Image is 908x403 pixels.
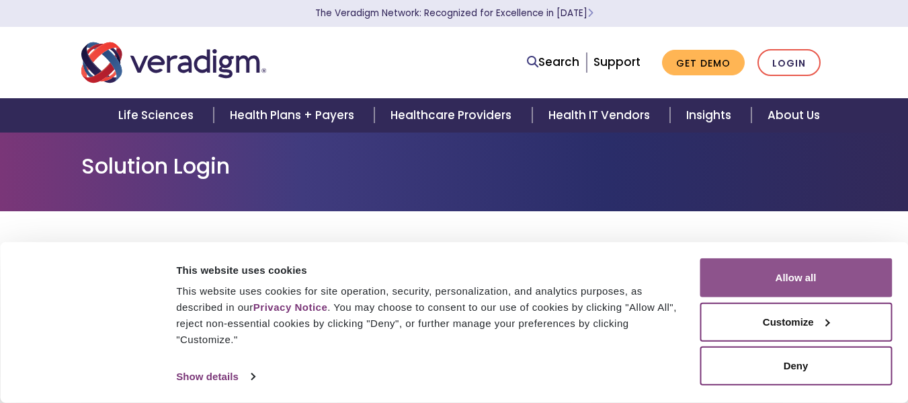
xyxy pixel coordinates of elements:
a: Life Sciences [102,98,214,133]
a: About Us [751,98,836,133]
button: Deny [700,346,892,386]
a: The Veradigm Network: Recognized for Excellence in [DATE]Learn More [315,7,593,20]
a: Health IT Vendors [532,98,670,133]
button: Customize [700,302,892,341]
a: Healthcare Providers [374,98,532,133]
button: Allow all [700,258,892,297]
a: Health Plans + Payers [214,98,374,133]
img: Veradigm logo [81,40,266,85]
a: Get Demo [662,50,745,76]
a: Search [527,53,579,71]
span: Learn More [587,7,593,20]
div: This website uses cookies for site operation, security, personalization, and analytics purposes, ... [176,283,684,348]
a: Login [757,49,821,77]
a: Show details [176,367,254,387]
h1: Solution Login [81,153,827,179]
a: Insights [670,98,751,133]
a: Privacy Notice [253,301,327,313]
div: This website uses cookies [176,262,684,278]
a: Support [593,54,641,70]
